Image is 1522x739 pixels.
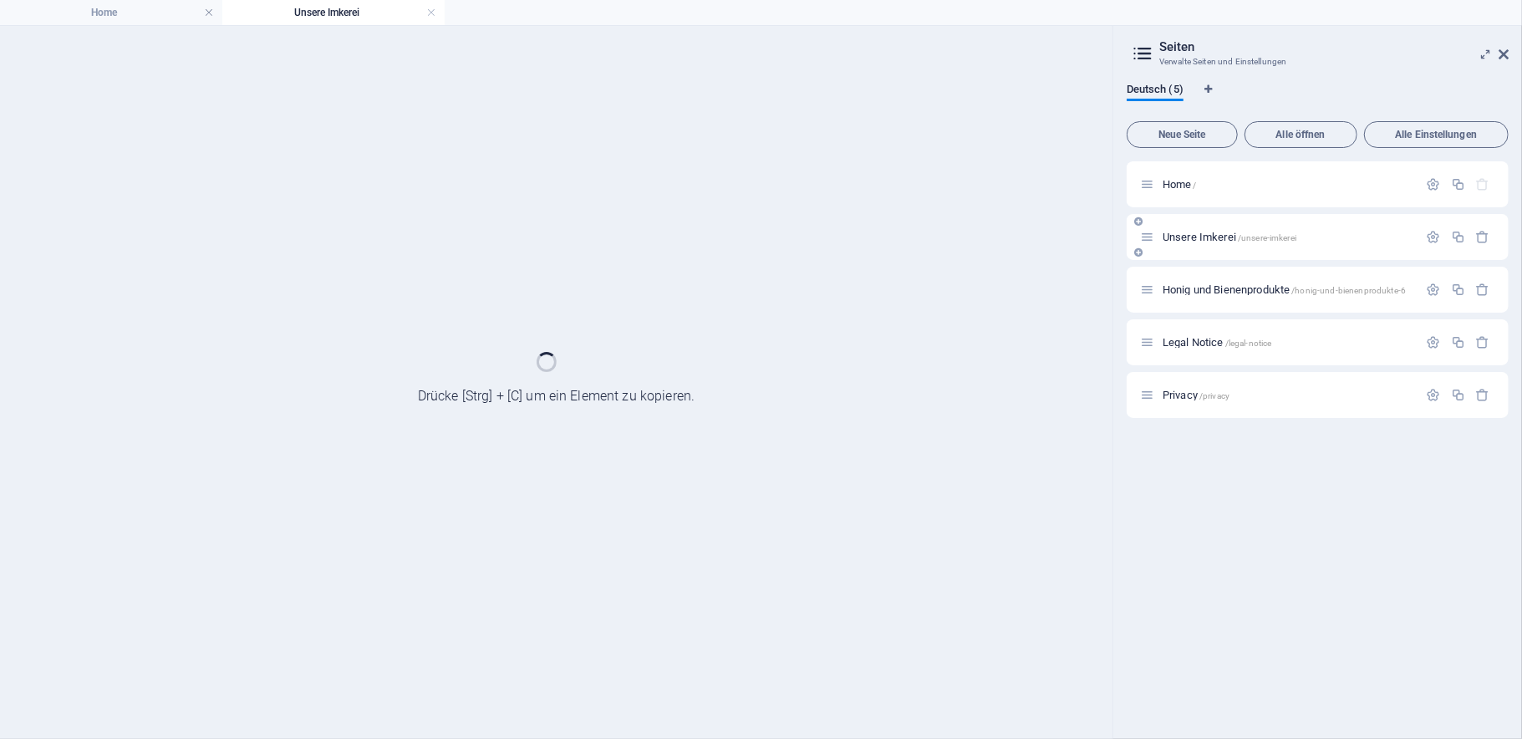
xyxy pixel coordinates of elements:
[1238,233,1296,242] span: /unsere-imkerei
[1364,121,1509,148] button: Alle Einstellungen
[1451,177,1465,191] div: Duplizieren
[1427,177,1441,191] div: Einstellungen
[1158,232,1418,242] div: Unsere Imkerei/unsere-imkerei
[1127,121,1238,148] button: Neue Seite
[1158,179,1418,190] div: Home/
[1194,181,1197,190] span: /
[1163,389,1229,401] span: Klick, um Seite zu öffnen
[1476,177,1490,191] div: Die Startseite kann nicht gelöscht werden
[1476,230,1490,244] div: Entfernen
[1451,283,1465,297] div: Duplizieren
[1163,178,1197,191] span: Klick, um Seite zu öffnen
[1158,284,1418,295] div: Honig und Bienenprodukte/honig-und-bienenprodukte-6
[1158,337,1418,348] div: Legal Notice/legal-notice
[1427,335,1441,349] div: Einstellungen
[1159,39,1509,54] h2: Seiten
[1163,336,1271,349] span: Klick, um Seite zu öffnen
[1451,388,1465,402] div: Duplizieren
[1163,283,1406,296] span: Klick, um Seite zu öffnen
[1476,283,1490,297] div: Entfernen
[1252,130,1350,140] span: Alle öffnen
[1159,54,1475,69] h3: Verwalte Seiten und Einstellungen
[1372,130,1501,140] span: Alle Einstellungen
[1127,83,1509,115] div: Sprachen-Tabs
[1163,231,1296,243] span: Klick, um Seite zu öffnen
[1451,230,1465,244] div: Duplizieren
[222,3,445,22] h4: Unsere Imkerei
[1134,130,1230,140] span: Neue Seite
[1427,283,1441,297] div: Einstellungen
[1476,388,1490,402] div: Entfernen
[1127,79,1183,103] span: Deutsch (5)
[1225,339,1272,348] span: /legal-notice
[1158,390,1418,400] div: Privacy/privacy
[1427,230,1441,244] div: Einstellungen
[1291,286,1406,295] span: /honig-und-bienenprodukte-6
[1199,391,1229,400] span: /privacy
[1245,121,1357,148] button: Alle öffnen
[1476,335,1490,349] div: Entfernen
[1451,335,1465,349] div: Duplizieren
[1427,388,1441,402] div: Einstellungen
